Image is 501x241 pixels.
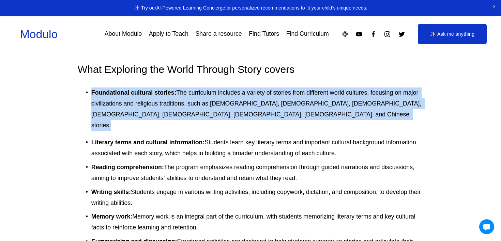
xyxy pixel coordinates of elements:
[78,63,423,77] h3: What Exploring the World Through Story covers
[91,162,423,184] p: The program emphasizes reading comprehension through guided narrations and discussions, aiming to...
[91,187,423,209] p: Students engage in various writing activities, including copywork, dictation, and composition, to...
[418,24,487,44] a: ✨ Ask me anything
[91,89,177,96] strong: Foundational cultural stories:
[196,28,242,41] a: Share a resource
[286,28,329,41] a: Find Curriculum
[149,28,188,41] a: Apply to Teach
[398,31,405,38] a: Twitter
[91,87,423,131] p: The curriculum includes a variety of stories from different world cultures, focusing on major civ...
[355,31,363,38] a: YouTube
[384,31,391,38] a: Instagram
[91,139,204,146] strong: Literary terms and cultural information:
[105,28,142,41] a: About Modulo
[20,28,58,41] a: Modulo
[156,5,225,11] a: AI-Powered Learning Concierge
[370,31,377,38] a: Facebook
[91,137,423,159] p: Students learn key literary terms and important cultural background information associated with e...
[249,28,279,41] a: Find Tutors
[91,213,132,220] strong: Memory work:
[91,211,423,233] p: Memory work is an integral part of the curriculum, with students memorizing literary terms and ke...
[91,189,131,195] strong: Writing skills:
[91,164,164,171] strong: Reading comprehension:
[341,31,349,38] a: Apple Podcasts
